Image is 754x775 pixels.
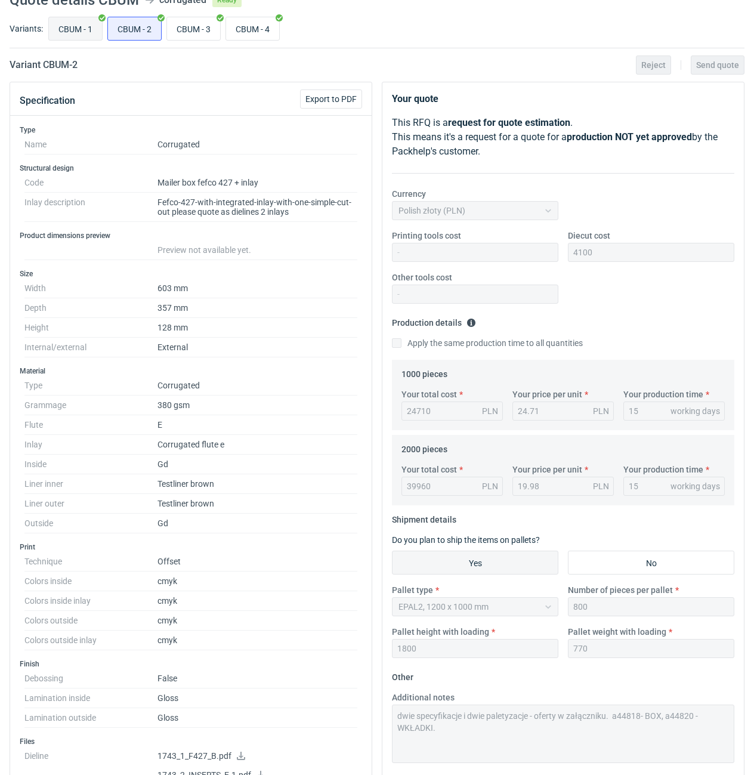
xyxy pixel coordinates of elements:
[10,23,43,35] label: Variants:
[568,230,610,242] label: Diecut cost
[24,135,157,155] dt: Name
[636,55,671,75] button: Reject
[392,313,476,328] legend: Production details
[512,464,582,476] label: Your price per unit
[157,591,357,611] dd: cmyk
[157,298,357,318] dd: 357 mm
[401,388,457,400] label: Your total cost
[24,318,157,338] dt: Height
[392,626,489,638] label: Pallet height with loading
[568,626,666,638] label: Pallet weight with loading
[401,464,457,476] label: Your total cost
[157,751,357,762] p: 1743_1_F427_B.pdf
[157,435,357,455] dd: Corrugated flute e
[623,388,703,400] label: Your production time
[157,631,357,650] dd: cmyk
[392,230,461,242] label: Printing tools cost
[392,337,583,349] label: Apply the same production time to all quantities
[157,245,251,255] span: Preview not available yet.
[107,17,162,41] label: CBUM - 2
[24,376,157,396] dt: Type
[24,455,157,474] dt: Inside
[392,668,413,682] legend: Other
[392,584,433,596] label: Pallet type
[696,61,739,69] span: Send quote
[157,552,357,572] dd: Offset
[641,61,666,69] span: Reject
[392,535,540,545] label: Do you plan to ship the items on pallets?
[225,17,280,41] label: CBUM - 4
[392,510,456,524] legend: Shipment details
[670,405,720,417] div: working days
[568,584,673,596] label: Number of pieces per pallet
[157,514,357,533] dd: Gd
[24,552,157,572] dt: Technique
[593,405,609,417] div: PLN
[24,611,157,631] dt: Colors outside
[157,708,357,728] dd: Gloss
[157,338,357,357] dd: External
[24,298,157,318] dt: Depth
[401,440,447,454] legend: 2000 pieces
[157,572,357,591] dd: cmyk
[691,55,744,75] button: Send quote
[512,388,582,400] label: Your price per unit
[157,669,357,688] dd: False
[401,365,447,379] legend: 1000 pieces
[24,415,157,435] dt: Flute
[157,396,357,415] dd: 380 gsm
[24,193,157,222] dt: Inlay description
[157,193,357,222] dd: Fefco-427-with-integrated-inlay-with-one-simple-cut-out please quote as dielines 2 inlays
[24,688,157,708] dt: Lamination inside
[157,415,357,435] dd: E
[157,318,357,338] dd: 128 mm
[24,708,157,728] dt: Lamination outside
[24,474,157,494] dt: Liner inner
[305,95,357,103] span: Export to PDF
[48,17,103,41] label: CBUM - 1
[20,737,362,746] h3: Files
[24,435,157,455] dt: Inlay
[623,464,703,476] label: Your production time
[392,705,734,763] textarea: dwie specyfikacje i dwie paletyzacje - oferty w załączniku. a44818- BOX, a44820 - WKŁADKI.
[482,480,498,492] div: PLN
[24,591,157,611] dt: Colors inside inlay
[157,688,357,708] dd: Gloss
[157,376,357,396] dd: Corrugated
[157,474,357,494] dd: Testliner brown
[20,231,362,240] h3: Product dimensions preview
[157,135,357,155] dd: Corrugated
[20,163,362,173] h3: Structural design
[392,188,426,200] label: Currency
[392,93,438,104] strong: Your quote
[10,58,78,72] h2: Variant CBUM - 2
[24,669,157,688] dt: Debossing
[24,338,157,357] dt: Internal/external
[157,494,357,514] dd: Testliner brown
[24,572,157,591] dt: Colors inside
[24,514,157,533] dt: Outside
[157,173,357,193] dd: Mailer box fefco 427 + inlay
[392,271,452,283] label: Other tools cost
[157,455,357,474] dd: Gd
[392,691,455,703] label: Additional notes
[24,173,157,193] dt: Code
[157,611,357,631] dd: cmyk
[300,89,362,109] button: Export to PDF
[20,87,75,115] button: Specification
[166,17,221,41] label: CBUM - 3
[448,117,570,128] strong: request for quote estimation
[20,659,362,669] h3: Finish
[392,116,734,159] p: This RFQ is a . This means it's a request for a quote for a by the Packhelp's customer.
[20,366,362,376] h3: Material
[157,279,357,298] dd: 603 mm
[24,279,157,298] dt: Width
[20,269,362,279] h3: Size
[593,480,609,492] div: PLN
[24,494,157,514] dt: Liner outer
[24,631,157,650] dt: Colors outside inlay
[20,125,362,135] h3: Type
[20,542,362,552] h3: Print
[482,405,498,417] div: PLN
[24,396,157,415] dt: Grammage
